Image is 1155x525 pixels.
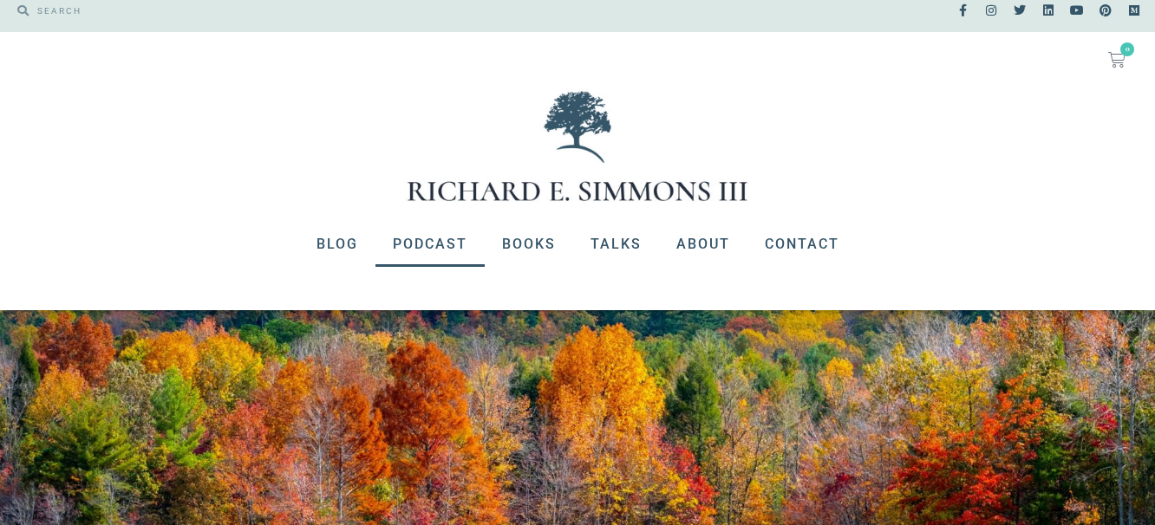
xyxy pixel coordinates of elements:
[299,222,375,267] a: Blog
[375,222,485,267] a: Podcast
[1120,42,1134,56] span: 0
[659,222,747,267] a: About
[747,222,857,267] a: Contact
[573,222,659,267] a: Talks
[485,222,573,267] a: Books
[1087,41,1146,79] a: 0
